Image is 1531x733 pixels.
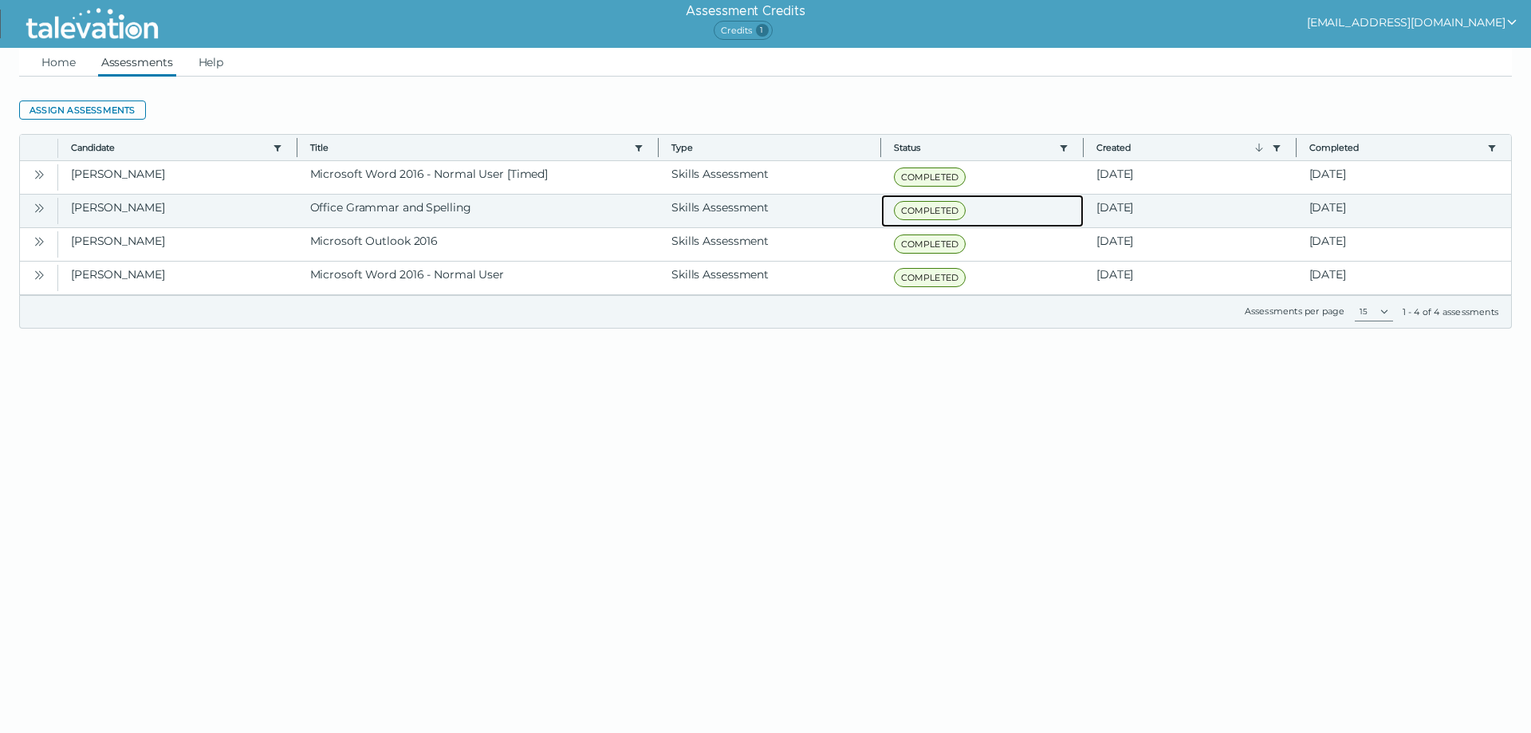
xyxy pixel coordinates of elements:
[310,141,628,154] button: Title
[30,164,49,183] button: Open
[1297,161,1512,194] clr-dg-cell: [DATE]
[297,161,659,194] clr-dg-cell: Microsoft Word 2016 - Normal User [Timed]
[1297,195,1512,227] clr-dg-cell: [DATE]
[33,269,45,282] cds-icon: Open
[38,48,79,77] a: Home
[894,201,966,220] span: COMPLETED
[33,235,45,248] cds-icon: Open
[1403,305,1498,318] div: 1 - 4 of 4 assessments
[714,21,772,40] span: Credits
[297,195,659,227] clr-dg-cell: Office Grammar and Spelling
[292,130,302,164] button: Column resize handle
[30,231,49,250] button: Open
[195,48,227,77] a: Help
[894,141,1053,154] button: Status
[894,268,966,287] span: COMPLETED
[58,161,297,194] clr-dg-cell: [PERSON_NAME]
[1297,228,1512,261] clr-dg-cell: [DATE]
[686,2,805,21] h6: Assessment Credits
[58,195,297,227] clr-dg-cell: [PERSON_NAME]
[1096,141,1265,154] button: Created
[659,228,881,261] clr-dg-cell: Skills Assessment
[1084,262,1297,294] clr-dg-cell: [DATE]
[30,198,49,217] button: Open
[19,4,165,44] img: Talevation_Logo_Transparent_white.png
[1245,305,1345,317] label: Assessments per page
[19,100,146,120] button: Assign assessments
[297,262,659,294] clr-dg-cell: Microsoft Word 2016 - Normal User
[653,130,663,164] button: Column resize handle
[756,24,769,37] span: 1
[1084,228,1297,261] clr-dg-cell: [DATE]
[894,167,966,187] span: COMPLETED
[58,262,297,294] clr-dg-cell: [PERSON_NAME]
[71,141,266,154] button: Candidate
[659,262,881,294] clr-dg-cell: Skills Assessment
[1291,130,1301,164] button: Column resize handle
[1307,13,1518,32] button: show user actions
[58,228,297,261] clr-dg-cell: [PERSON_NAME]
[1084,161,1297,194] clr-dg-cell: [DATE]
[297,228,659,261] clr-dg-cell: Microsoft Outlook 2016
[30,265,49,284] button: Open
[98,48,176,77] a: Assessments
[1309,141,1482,154] button: Completed
[1297,262,1512,294] clr-dg-cell: [DATE]
[33,202,45,215] cds-icon: Open
[1078,130,1088,164] button: Column resize handle
[1084,195,1297,227] clr-dg-cell: [DATE]
[659,161,881,194] clr-dg-cell: Skills Assessment
[894,234,966,254] span: COMPLETED
[671,141,868,154] span: Type
[33,168,45,181] cds-icon: Open
[876,130,886,164] button: Column resize handle
[659,195,881,227] clr-dg-cell: Skills Assessment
